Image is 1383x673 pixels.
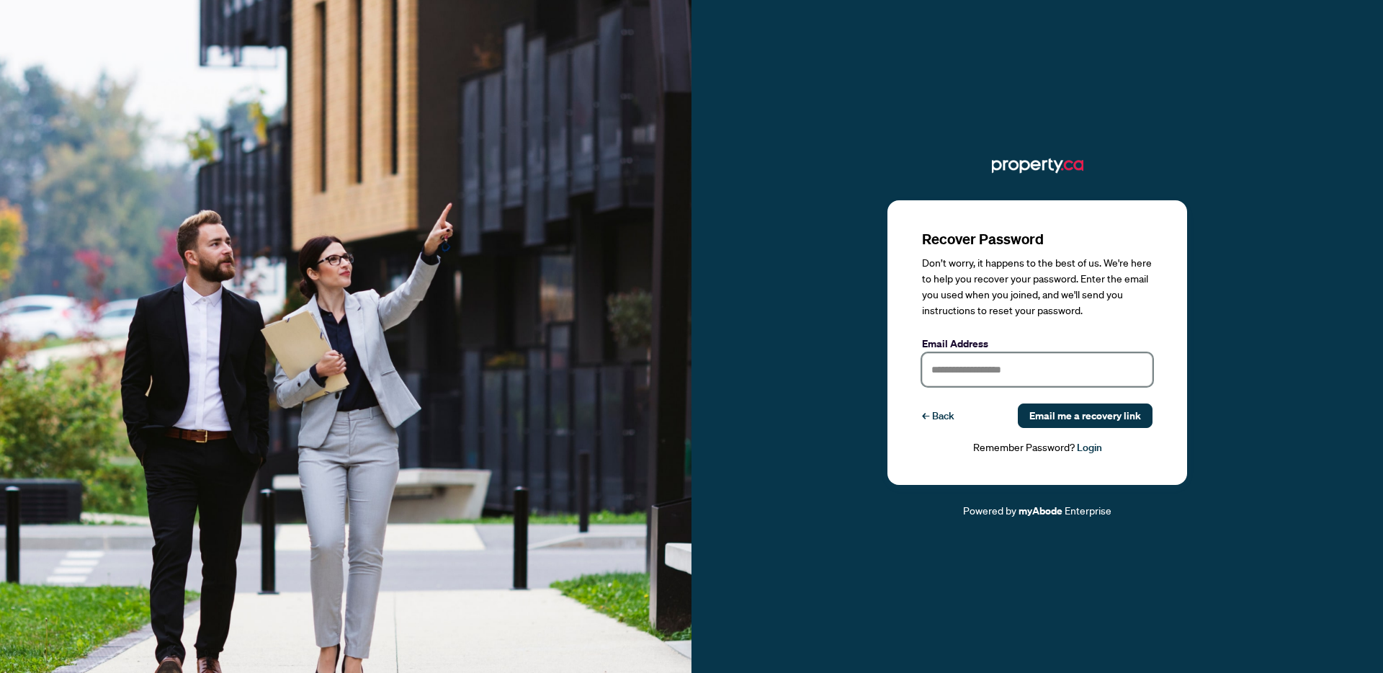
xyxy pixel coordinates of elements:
span: ← [922,408,929,424]
label: Email Address [922,336,1152,352]
div: Don’t worry, it happens to the best of us. We're here to help you recover your password. Enter th... [922,255,1152,318]
img: ma-logo [992,154,1083,177]
div: Remember Password? [922,440,1152,456]
button: Email me a recovery link [1018,404,1152,428]
span: Powered by [963,504,1016,517]
a: Login [1077,441,1102,454]
span: Enterprise [1065,504,1111,517]
span: Email me a recovery link [1029,404,1141,427]
a: ←Back [922,404,954,428]
h3: Recover Password [922,229,1152,249]
a: myAbode [1019,503,1062,519]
